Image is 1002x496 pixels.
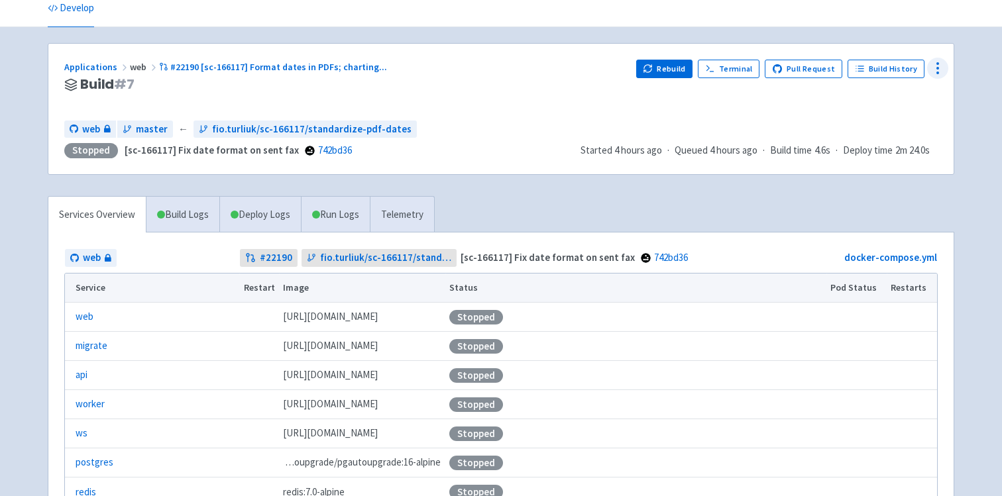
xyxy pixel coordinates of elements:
[848,60,924,78] a: Build History
[614,144,662,156] time: 4 hours ago
[449,426,503,441] div: Stopped
[844,251,937,264] a: docker-compose.yml
[65,273,239,303] th: Service
[76,338,107,354] a: migrate
[636,60,693,78] button: Rebuild
[146,197,219,233] a: Build Logs
[449,397,503,412] div: Stopped
[240,249,298,267] a: #22190
[301,197,370,233] a: Run Logs
[814,143,830,158] span: 4.6s
[675,144,757,156] span: Queued
[765,60,842,78] a: Pull Request
[260,250,292,266] strong: # 22190
[159,61,389,73] a: #22190 [sc-166117] Format dates in PDFs; charting...
[76,426,87,441] a: ws
[114,75,135,93] span: # 7
[117,121,173,138] a: master
[64,143,118,158] div: Stopped
[710,144,757,156] time: 4 hours ago
[445,273,826,303] th: Status
[130,61,159,73] span: web
[64,121,116,138] a: web
[212,122,412,137] span: fio.turliuk/sc-166117/standardize-pdf-dates
[76,455,113,470] a: postgres
[581,143,938,158] div: · · ·
[219,197,301,233] a: Deploy Logs
[283,338,378,354] span: [DOMAIN_NAME][URL]
[64,61,130,73] a: Applications
[318,144,352,156] a: 742bd36
[887,273,937,303] th: Restarts
[283,368,378,383] span: [DOMAIN_NAME][URL]
[83,250,101,266] span: web
[170,61,387,73] span: #22190 [sc-166117] Format dates in PDFs; charting ...
[82,122,100,137] span: web
[76,397,105,412] a: worker
[449,339,503,354] div: Stopped
[279,273,445,303] th: Image
[136,122,168,137] span: master
[449,456,503,470] div: Stopped
[283,426,378,441] span: [DOMAIN_NAME][URL]
[283,309,378,324] span: [DOMAIN_NAME][URL]
[698,60,759,78] a: Terminal
[461,251,635,264] strong: [sc-166117] Fix date format on sent fax
[125,144,299,156] strong: [sc-166117] Fix date format on sent fax
[178,122,188,137] span: ←
[65,249,117,267] a: web
[770,143,812,158] span: Build time
[843,143,893,158] span: Deploy time
[283,397,378,412] span: [DOMAIN_NAME][URL]
[194,121,417,138] a: fio.turliuk/sc-166117/standardize-pdf-dates
[320,250,452,266] span: fio.turliuk/sc-166117/standardize-pdf-dates
[449,368,503,383] div: Stopped
[895,143,930,158] span: 2m 24.0s
[283,455,441,470] span: pgautoupgrade/pgautoupgrade:16-alpine
[302,249,457,267] a: fio.turliuk/sc-166117/standardize-pdf-dates
[76,309,93,324] a: web
[581,144,662,156] span: Started
[48,197,146,233] a: Services Overview
[826,273,887,303] th: Pod Status
[76,368,87,383] a: api
[80,77,135,92] span: Build
[239,273,279,303] th: Restart
[449,310,503,324] div: Stopped
[654,251,688,264] a: 742bd36
[370,197,434,233] a: Telemetry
